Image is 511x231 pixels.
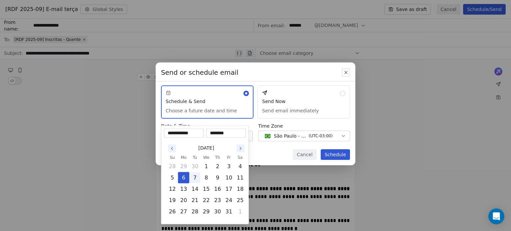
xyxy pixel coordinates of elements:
[167,154,178,161] th: Sunday
[223,154,235,161] th: Friday
[190,184,200,194] button: Tuesday, October 14th, 2025
[235,184,246,194] button: Saturday, October 18th, 2025
[167,195,178,206] button: Sunday, October 19th, 2025
[212,195,223,206] button: Thursday, October 23rd, 2025
[224,206,234,217] button: Friday, October 31st, 2025
[167,161,178,172] button: Sunday, September 28th, 2025
[224,195,234,206] button: Friday, October 24th, 2025
[178,173,189,183] button: Today, Monday, October 6th, 2025, selected
[190,206,200,217] button: Tuesday, October 28th, 2025
[178,184,189,194] button: Monday, October 13th, 2025
[201,184,212,194] button: Wednesday, October 15th, 2025
[212,161,223,172] button: Thursday, October 2nd, 2025
[224,173,234,183] button: Friday, October 10th, 2025
[235,161,246,172] button: Saturday, October 4th, 2025
[167,173,178,183] button: Sunday, October 5th, 2025
[201,173,212,183] button: Wednesday, October 8th, 2025
[212,173,223,183] button: Thursday, October 9th, 2025
[178,161,189,172] button: Monday, September 29th, 2025
[189,154,201,161] th: Tuesday
[168,145,176,153] button: Go to the Previous Month
[237,145,245,153] button: Go to the Next Month
[190,195,200,206] button: Tuesday, October 21st, 2025
[212,154,223,161] th: Thursday
[167,206,178,217] button: Sunday, October 26th, 2025
[201,161,212,172] button: Wednesday, October 1st, 2025
[224,161,234,172] button: Friday, October 3rd, 2025
[235,195,246,206] button: Saturday, October 25th, 2025
[201,206,212,217] button: Wednesday, October 29th, 2025
[201,195,212,206] button: Wednesday, October 22nd, 2025
[190,173,200,183] button: Tuesday, October 7th, 2025
[190,161,200,172] button: Tuesday, September 30th, 2025
[178,195,189,206] button: Monday, October 20th, 2025
[201,154,212,161] th: Wednesday
[212,206,223,217] button: Thursday, October 30th, 2025
[178,206,189,217] button: Monday, October 27th, 2025
[224,184,234,194] button: Friday, October 17th, 2025
[212,184,223,194] button: Thursday, October 16th, 2025
[235,206,246,217] button: Saturday, November 1st, 2025
[167,184,178,194] button: Sunday, October 12th, 2025
[235,173,246,183] button: Saturday, October 11th, 2025
[178,154,189,161] th: Monday
[167,154,246,217] table: October 2025
[198,145,214,152] span: [DATE]
[235,154,246,161] th: Saturday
